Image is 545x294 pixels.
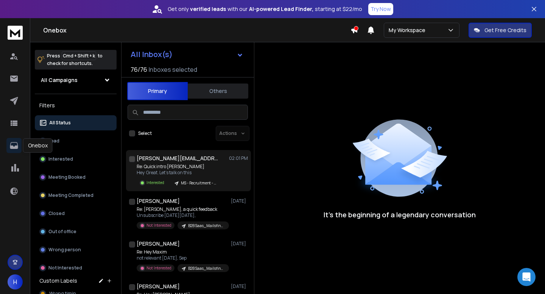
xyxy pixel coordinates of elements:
[188,83,248,99] button: Others
[35,224,117,239] button: Out of office
[127,82,188,100] button: Primary
[146,180,164,186] p: Interested
[35,115,117,130] button: All Status
[137,197,180,205] h1: [PERSON_NAME]
[137,164,222,170] p: Re: Quick intro [PERSON_NAME]
[23,138,53,153] div: Onebox
[48,174,86,180] p: Meeting Booked
[137,249,227,255] p: Re: Hey Maxim
[137,240,180,248] h1: [PERSON_NAME]
[371,5,391,13] p: Try Now
[137,206,227,212] p: Re: [PERSON_NAME], a quick feedback
[229,155,248,161] p: 02:01 PM
[137,255,227,261] p: not relevant [DATE], Sep
[35,188,117,203] button: Meeting Completed
[43,26,350,35] h1: Onebox
[138,130,152,136] label: Select
[168,5,362,13] p: Get only with our starting at $22/mo
[35,73,117,88] button: All Campaigns
[231,198,248,204] p: [DATE]
[125,47,249,62] button: All Inbox(s)
[41,76,78,84] h1: All Campaigns
[137,283,180,290] h1: [PERSON_NAME]
[469,23,532,38] button: Get Free Credits
[35,242,117,257] button: Wrong person
[48,192,93,198] p: Meeting Completed
[146,223,171,228] p: Not Interested
[137,155,220,162] h1: [PERSON_NAME][EMAIL_ADDRESS][DOMAIN_NAME]
[188,266,224,271] p: B2B Saas_Mailsfinder_1
[35,206,117,221] button: Closed
[137,170,222,176] p: Hey Great. Let's talk on this
[48,156,73,162] p: Interested
[35,152,117,167] button: Interested
[35,100,117,111] h3: Filters
[39,277,77,285] h3: Custom Labels
[188,223,224,229] p: B2B Saas_Mailsfinder_1
[35,133,117,149] button: Lead
[149,65,197,74] h3: Inboxes selected
[8,274,23,289] button: H
[48,210,65,217] p: Closed
[48,229,76,235] p: Out of office
[181,180,217,186] p: MS - Recruitment - US | Connector Angle
[49,120,71,126] p: All Status
[190,5,226,13] strong: verified leads
[484,26,526,34] p: Get Free Credits
[231,283,248,289] p: [DATE]
[368,3,393,15] button: Try Now
[131,51,173,58] h1: All Inbox(s)
[62,51,96,60] span: Cmd + Shift + k
[48,247,81,253] p: Wrong person
[35,170,117,185] button: Meeting Booked
[131,65,147,74] span: 76 / 76
[137,212,227,218] p: Unsubscribe [DATE][DATE],
[35,260,117,275] button: Not Interested
[249,5,313,13] strong: AI-powered Lead Finder,
[8,26,23,40] img: logo
[324,209,476,220] p: It’s the beginning of a legendary conversation
[48,265,82,271] p: Not Interested
[517,268,536,286] div: Open Intercom Messenger
[47,52,103,67] p: Press to check for shortcuts.
[231,241,248,247] p: [DATE]
[389,26,428,34] p: My Workspace
[48,138,59,144] p: Lead
[146,265,171,271] p: Not Interested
